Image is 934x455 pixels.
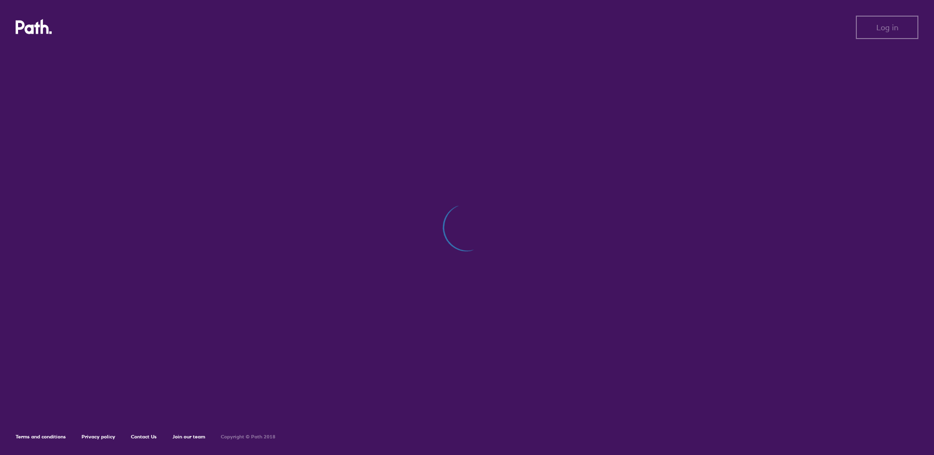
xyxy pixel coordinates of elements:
a: Contact Us [131,434,157,440]
a: Terms and conditions [16,434,66,440]
button: Log in [856,16,918,39]
a: Privacy policy [82,434,115,440]
h6: Copyright © Path 2018 [221,434,276,440]
a: Join our team [172,434,205,440]
span: Log in [876,23,898,32]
